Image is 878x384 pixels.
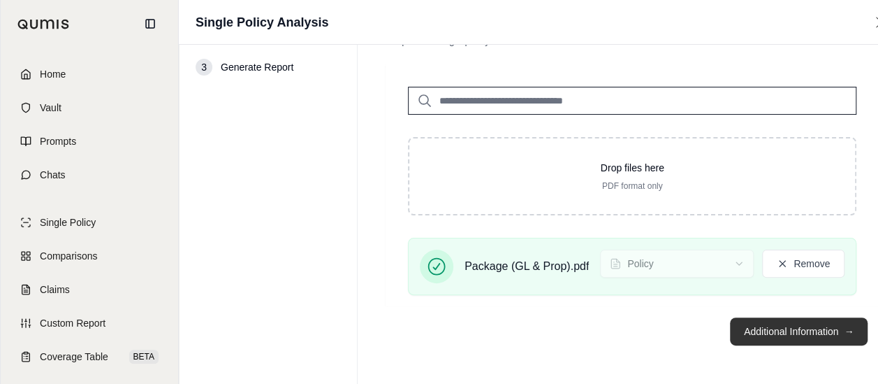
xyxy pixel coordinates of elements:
[9,341,170,372] a: Coverage TableBETA
[844,325,854,339] span: →
[17,19,70,29] img: Qumis Logo
[432,161,833,175] p: Drop files here
[196,59,212,76] div: 3
[9,241,170,271] a: Comparisons
[9,159,170,190] a: Chats
[9,59,170,90] a: Home
[40,215,96,229] span: Single Policy
[9,308,170,339] a: Custom Report
[129,350,159,364] span: BETA
[9,274,170,305] a: Claims
[730,318,868,346] button: Additional Information→
[40,67,66,81] span: Home
[40,283,70,297] span: Claims
[40,101,61,115] span: Vault
[9,126,170,157] a: Prompts
[40,134,76,148] span: Prompts
[139,13,161,35] button: Collapse sidebar
[221,60,293,74] span: Generate Report
[464,258,589,275] span: Package (GL & Prop).pdf
[40,249,97,263] span: Comparisons
[9,92,170,123] a: Vault
[762,250,844,278] button: Remove
[40,316,105,330] span: Custom Report
[9,207,170,238] a: Single Policy
[432,180,833,192] p: PDF format only
[40,350,108,364] span: Coverage Table
[40,168,66,182] span: Chats
[196,13,328,32] h1: Single Policy Analysis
